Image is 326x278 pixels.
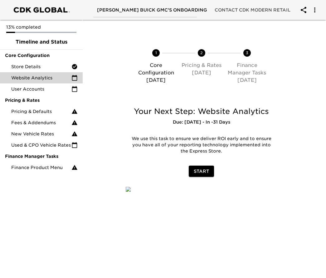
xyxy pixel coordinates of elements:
[97,6,207,14] span: [PERSON_NAME] Buick GMC's Onboarding
[11,120,71,126] span: Fees & Addendums
[11,142,71,148] span: Used & CPO Vehicle Rates
[200,50,203,55] text: 2
[5,97,78,103] span: Pricing & Rates
[194,167,209,175] span: Start
[189,166,214,177] button: Start
[126,106,277,116] h5: Your Next Step: Website Analytics
[246,50,248,55] text: 3
[155,50,157,55] text: 1
[11,164,71,171] span: Finance Product Menu
[5,52,78,59] span: Core Configuration
[136,77,176,84] p: [DATE]
[11,108,71,115] span: Pricing & Defaults
[126,119,277,126] h6: Due: [DATE] - In -31 Days
[6,24,76,30] p: 13% completed
[296,2,311,17] button: account of current user
[227,62,267,77] p: Finance Manager Tasks
[11,131,71,137] span: New Vehicle Rates
[181,62,222,69] p: Pricing & Rates
[136,62,176,77] p: Core Configuration
[126,187,131,192] img: qkibX1zbU72zw90W6Gan%2FTemplates%2FRjS7uaFIXtg43HUzxvoG%2F3e51d9d6-1114-4229-a5bf-f5ca567b6beb.jpg
[11,64,71,70] span: Store Details
[11,86,71,92] span: User Accounts
[307,2,322,17] button: account of current user
[11,75,71,81] span: Website Analytics
[130,136,272,154] p: We use this task to ensure we deliver ROI early and to ensure you have all of your reporting tech...
[227,77,267,84] p: [DATE]
[5,38,78,46] span: Timeline and Status
[5,153,78,159] span: Finance Manager Tasks
[181,69,222,77] p: [DATE]
[215,6,290,14] span: Contact CDK Modern Retail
